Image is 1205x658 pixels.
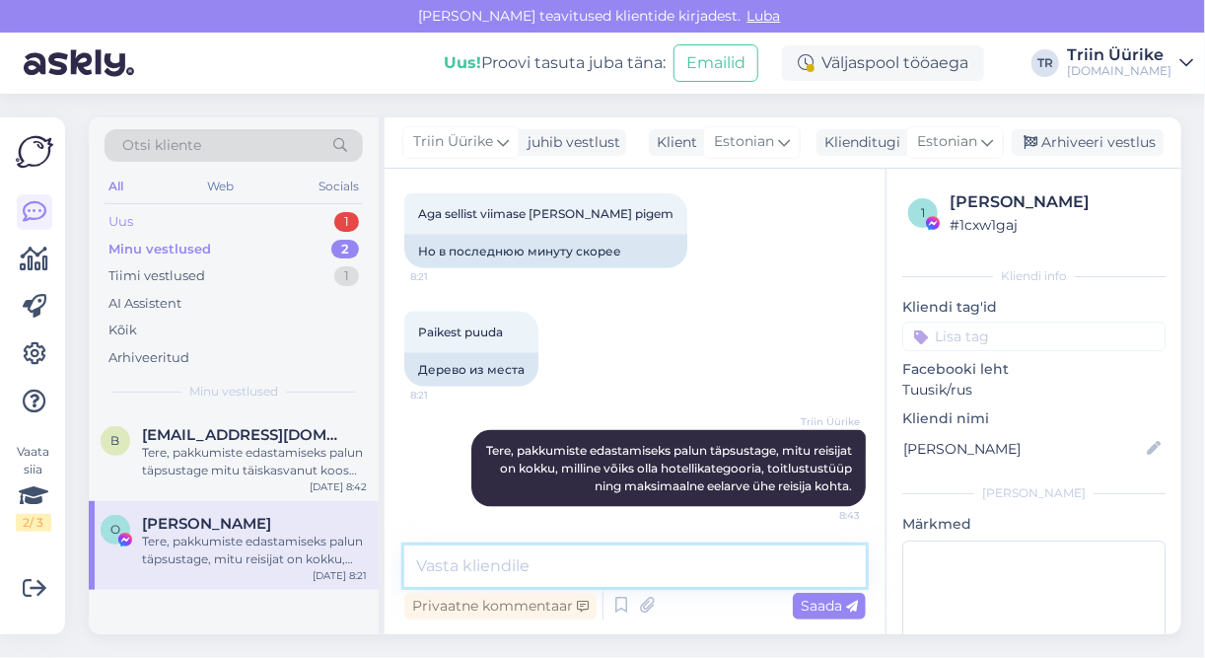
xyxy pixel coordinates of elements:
[649,132,697,153] div: Klient
[444,53,481,72] b: Uus!
[902,380,1166,401] p: Tuusik/rus
[404,235,687,268] div: Но в последнюю минуту скорее
[334,212,359,232] div: 1
[714,131,774,153] span: Estonian
[404,353,538,387] div: Дерево из места
[404,593,597,620] div: Privaatne kommentaar
[142,515,271,533] span: Oksana Truu-Maidre
[108,294,181,314] div: AI Assistent
[917,131,977,153] span: Estonian
[108,348,189,368] div: Arhiveeritud
[902,484,1166,502] div: [PERSON_NAME]
[16,443,51,532] div: Vaata siia
[108,240,211,259] div: Minu vestlused
[786,508,860,523] span: 8:43
[142,444,367,479] div: Tere, pakkumiste edastamiseks palun täpsustage mitu täiskasvanut koos lastega reisib ning kui suu...
[418,325,503,339] span: Paikest puuda
[142,533,367,568] div: Tere, pakkumiste edastamiseks palun täpsustage, mitu reisijat on kokku, milline võiks olla hotell...
[410,269,484,284] span: 8:21
[902,408,1166,429] p: Kliendi nimi
[315,174,363,199] div: Socials
[902,359,1166,380] p: Facebooki leht
[782,45,984,81] div: Väljaspool tööaega
[950,214,1160,236] div: # 1cxw1gaj
[1012,129,1164,156] div: Arhiveeri vestlus
[786,414,860,429] span: Triin Üürike
[520,132,620,153] div: juhib vestlust
[108,212,133,232] div: Uus
[816,132,900,153] div: Klienditugi
[413,131,493,153] span: Triin Üürike
[1067,47,1171,63] div: Triin Üürike
[921,205,925,220] span: 1
[1067,63,1171,79] div: [DOMAIN_NAME]
[902,297,1166,318] p: Kliendi tag'id
[204,174,239,199] div: Web
[334,266,359,286] div: 1
[16,133,53,171] img: Askly Logo
[902,514,1166,535] p: Märkmed
[142,426,347,444] span: berit.osula@luxexpress.eu
[902,267,1166,285] div: Kliendi info
[105,174,127,199] div: All
[418,206,673,221] span: Aga sellist viimase [PERSON_NAME] pigem
[111,433,120,448] span: b
[903,438,1143,460] input: Lisa nimi
[673,44,758,82] button: Emailid
[16,514,51,532] div: 2 / 3
[801,597,858,615] span: Saada
[108,321,137,340] div: Kõik
[742,7,787,25] span: Luba
[331,240,359,259] div: 2
[122,135,201,156] span: Otsi kliente
[902,322,1166,351] input: Lisa tag
[950,190,1160,214] div: [PERSON_NAME]
[410,388,484,402] span: 8:21
[110,522,120,537] span: O
[1067,47,1193,79] a: Triin Üürike[DOMAIN_NAME]
[310,479,367,494] div: [DATE] 8:42
[108,266,205,286] div: Tiimi vestlused
[313,568,367,583] div: [DATE] 8:21
[486,443,855,493] span: Tere, pakkumiste edastamiseks palun täpsustage, mitu reisijat on kokku, milline võiks olla hotell...
[444,51,666,75] div: Proovi tasuta juba täna:
[1031,49,1059,77] div: TR
[189,383,278,401] span: Minu vestlused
